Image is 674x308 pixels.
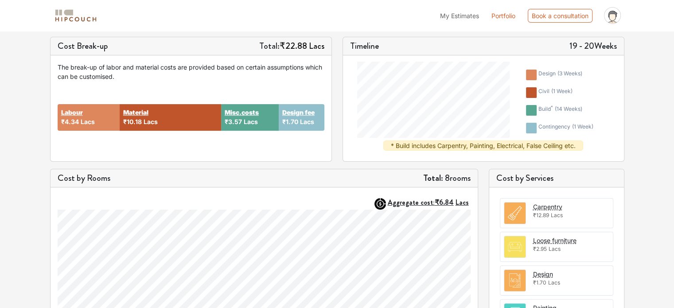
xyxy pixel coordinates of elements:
[225,118,242,125] span: ₹3.57
[61,108,83,117] button: Labour
[58,173,110,183] h5: Cost by Rooms
[282,108,315,117] button: Design fee
[300,118,314,125] span: Lacs
[123,108,148,117] button: Material
[533,279,546,286] span: ₹1.70
[551,212,563,218] span: Lacs
[259,41,324,51] h5: Total:
[533,202,562,211] button: Carpentry
[225,108,259,117] button: Misc.costs
[81,118,95,125] span: Lacs
[551,88,573,94] span: ( 1 week )
[423,172,443,184] strong: Total:
[555,105,582,112] span: ( 14 weeks )
[58,62,324,81] div: The break-up of labor and material costs are provided based on certain assumptions which can be c...
[435,197,454,207] span: ₹6.84
[244,118,258,125] span: Lacs
[548,279,560,286] span: Lacs
[504,203,526,224] img: room.svg
[569,41,617,51] h5: 19 - 20 Weeks
[549,246,561,252] span: Lacs
[280,39,307,52] span: ₹22.88
[491,11,515,20] a: Portfolio
[388,197,469,207] strong: Aggregate cost:
[538,87,573,98] div: civil
[533,212,549,218] span: ₹12.89
[456,197,469,207] span: Lacs
[383,140,583,151] div: * Build includes Carpentry, Painting, Electrical, False Ceiling etc.
[533,236,577,245] button: Loose furniture
[54,6,98,26] span: logo-horizontal.svg
[374,198,386,210] img: AggregateIcon
[440,12,479,19] span: My Estimates
[557,70,582,77] span: ( 3 weeks )
[423,173,471,183] h5: 8 rooms
[533,246,547,252] span: ₹2.95
[61,118,79,125] span: ₹4.34
[144,118,158,125] span: Lacs
[504,236,526,257] img: room.svg
[528,9,592,23] div: Book a consultation
[533,269,553,279] button: Design
[123,118,142,125] span: ₹10.18
[388,198,471,207] button: Aggregate cost:₹6.84Lacs
[309,39,324,52] span: Lacs
[572,123,593,130] span: ( 1 week )
[538,105,582,116] div: build
[282,118,298,125] span: ₹1.70
[538,70,582,80] div: design
[58,41,108,51] h5: Cost Break-up
[496,173,617,183] h5: Cost by Services
[350,41,379,51] h5: Timeline
[504,270,526,291] img: room.svg
[54,8,98,23] img: logo-horizontal.svg
[538,123,593,133] div: contingency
